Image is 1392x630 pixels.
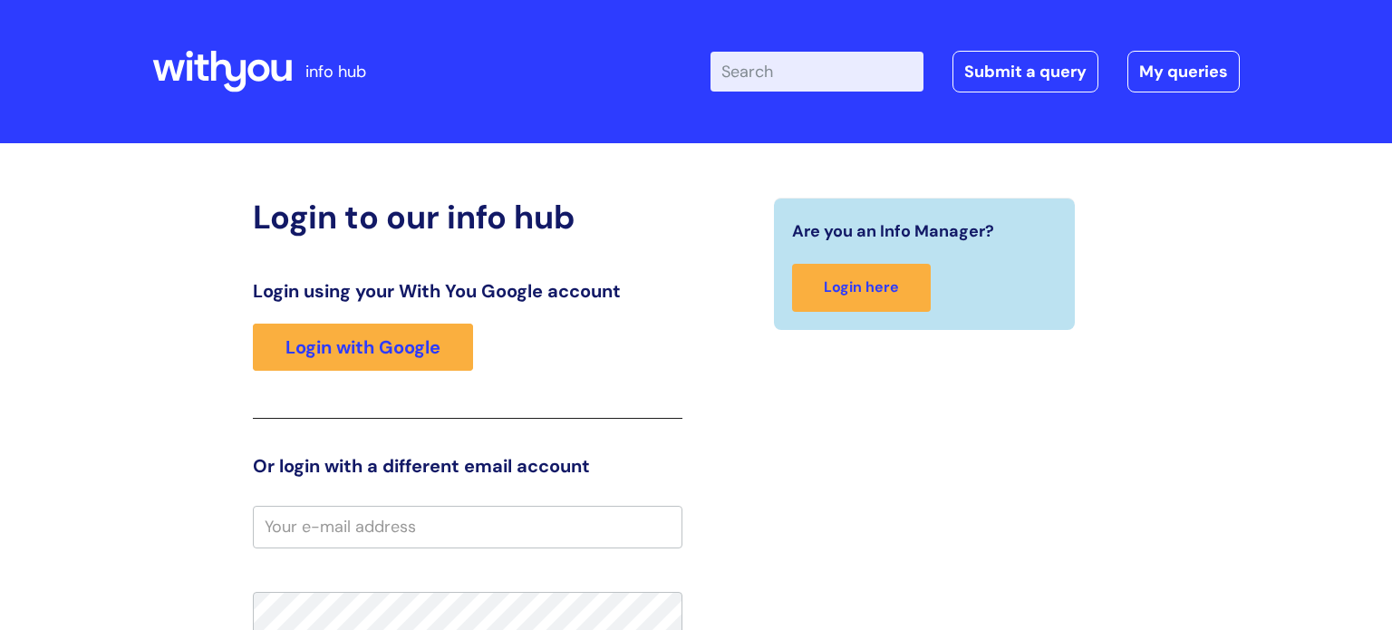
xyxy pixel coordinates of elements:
h2: Login to our info hub [253,198,682,237]
input: Search [710,52,923,92]
input: Your e-mail address [253,506,682,548]
a: Login with Google [253,324,473,371]
a: My queries [1127,51,1240,92]
p: info hub [305,57,366,86]
h3: Login using your With You Google account [253,280,682,302]
span: Are you an Info Manager? [792,217,994,246]
h3: Or login with a different email account [253,455,682,477]
a: Login here [792,264,931,312]
a: Submit a query [952,51,1098,92]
